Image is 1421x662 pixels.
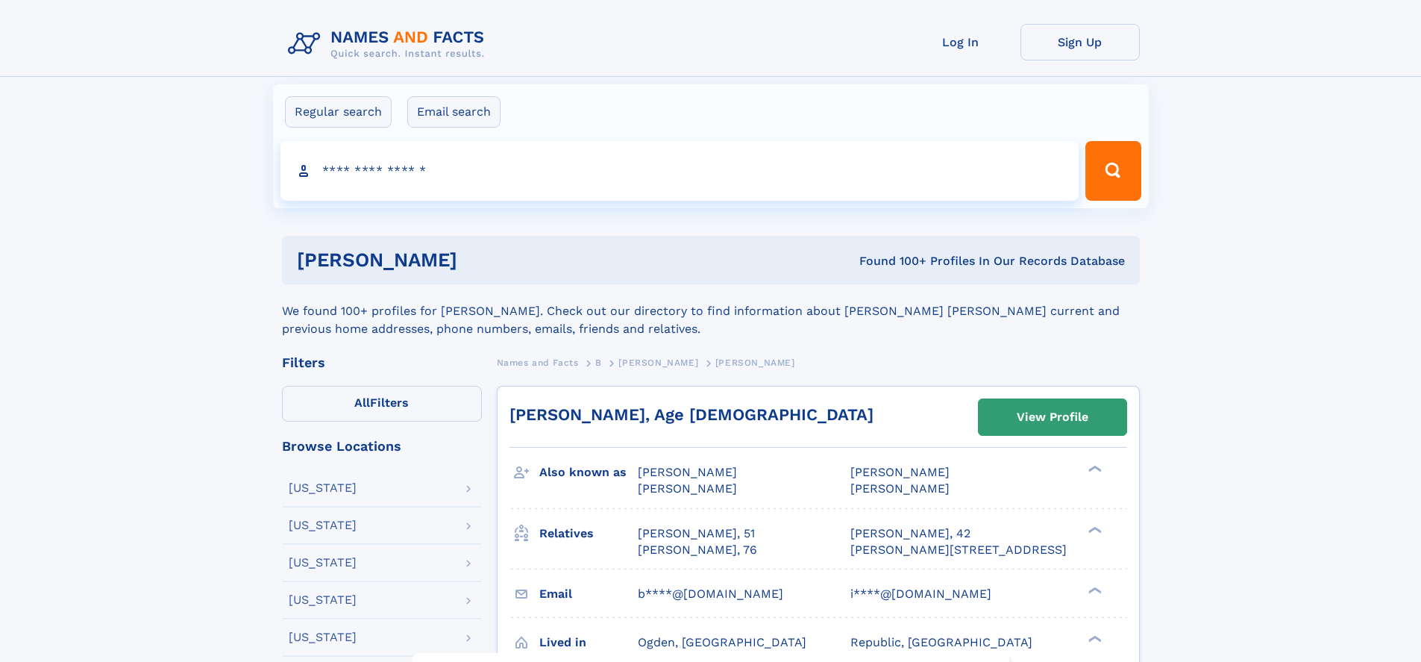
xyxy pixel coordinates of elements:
label: Regular search [285,96,392,128]
div: Filters [282,356,482,369]
div: Browse Locations [282,440,482,453]
a: [PERSON_NAME], 42 [850,525,970,542]
div: [US_STATE] [289,631,357,643]
label: Filters [282,386,482,422]
a: [PERSON_NAME] [618,353,698,372]
span: All [354,396,370,410]
a: [PERSON_NAME], 51 [638,525,755,542]
div: ❯ [1085,464,1102,474]
h3: Also known as [539,460,638,485]
span: [PERSON_NAME] [715,357,795,368]
h1: [PERSON_NAME] [297,251,659,269]
span: B [595,357,602,368]
a: [PERSON_NAME], Age [DEMOGRAPHIC_DATA] [509,405,873,424]
span: Republic, [GEOGRAPHIC_DATA] [850,635,1032,649]
span: Ogden, [GEOGRAPHIC_DATA] [638,635,806,649]
h3: Email [539,581,638,607]
img: Logo Names and Facts [282,24,497,64]
span: [PERSON_NAME] [618,357,698,368]
label: Email search [407,96,501,128]
a: View Profile [979,399,1126,435]
span: [PERSON_NAME] [638,481,737,496]
div: ❯ [1085,634,1102,643]
div: Found 100+ Profiles In Our Records Database [658,253,1125,269]
span: [PERSON_NAME] [638,465,737,479]
input: search input [280,141,1079,201]
a: [PERSON_NAME], 76 [638,542,757,558]
div: We found 100+ profiles for [PERSON_NAME]. Check out our directory to find information about [PERS... [282,284,1140,338]
span: [PERSON_NAME] [850,481,950,496]
div: [US_STATE] [289,557,357,569]
button: Search Button [1085,141,1141,201]
div: View Profile [1017,400,1088,434]
div: [US_STATE] [289,482,357,494]
div: [US_STATE] [289,519,357,531]
span: [PERSON_NAME] [850,465,950,479]
div: [US_STATE] [289,594,357,606]
a: Sign Up [1020,24,1140,60]
a: Log In [901,24,1020,60]
h3: Relatives [539,521,638,546]
div: ❯ [1085,585,1102,595]
h3: Lived in [539,630,638,655]
a: Names and Facts [497,353,579,372]
div: ❯ [1085,525,1102,534]
a: B [595,353,602,372]
a: [PERSON_NAME][STREET_ADDRESS] [850,542,1067,558]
